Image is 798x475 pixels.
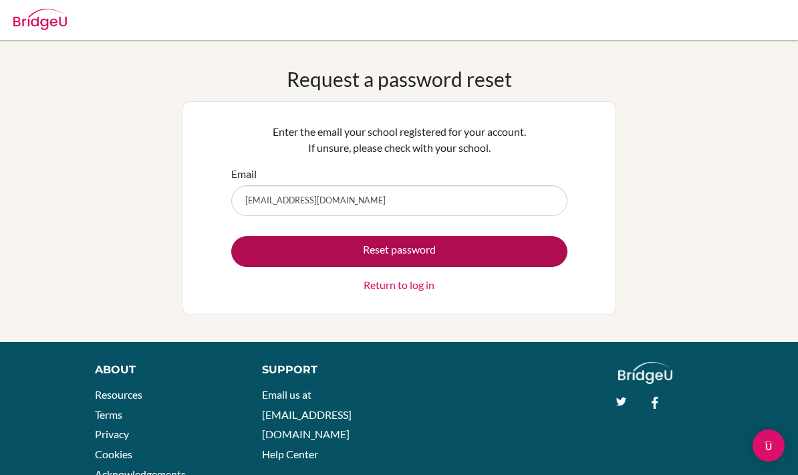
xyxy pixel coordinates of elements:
[262,448,318,460] a: Help Center
[95,448,132,460] a: Cookies
[95,427,129,440] a: Privacy
[231,236,567,267] button: Reset password
[618,362,672,384] img: logo_white@2x-f4f0deed5e89b7ecb1c2cc34c3e3d731f90f0f143d5ea2071677605dd97b5244.png
[95,362,232,378] div: About
[287,67,512,91] h1: Request a password reset
[262,388,352,440] a: Email us at [EMAIL_ADDRESS][DOMAIN_NAME]
[13,9,67,30] img: Bridge-U
[95,408,122,421] a: Terms
[364,277,434,293] a: Return to log in
[231,166,257,182] label: Email
[95,388,142,401] a: Resources
[262,362,386,378] div: Support
[753,430,785,462] div: Open Intercom Messenger
[231,124,567,156] p: Enter the email your school registered for your account. If unsure, please check with your school.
